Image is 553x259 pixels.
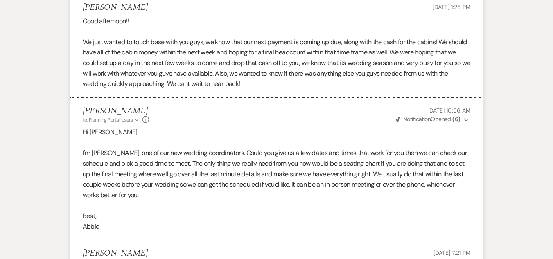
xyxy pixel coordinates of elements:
[83,221,471,232] p: Abbie
[433,3,470,11] span: [DATE] 1:25 PM
[395,115,471,124] button: NotificationOpened (6)
[83,16,471,27] p: Good afternoon!!
[83,127,471,137] p: Hi [PERSON_NAME]!
[83,116,141,124] button: to: Planning Portal Users
[403,115,431,123] span: Notification
[452,115,460,123] strong: ( 6 )
[83,2,148,13] h5: [PERSON_NAME]
[396,115,460,123] span: Opened
[83,211,471,221] p: Best,
[83,148,471,200] p: I'm [PERSON_NAME], one of our new wedding coordinators. Could you give us a few dates and times t...
[83,37,471,89] p: We just wanted to touch base with you guys, we know that our next payment is coming up due, along...
[83,248,148,259] h5: [PERSON_NAME]
[83,117,133,123] span: to: Planning Portal Users
[428,107,471,114] span: [DATE] 10:56 AM
[83,106,149,116] h5: [PERSON_NAME]
[433,249,470,257] span: [DATE] 7:21 PM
